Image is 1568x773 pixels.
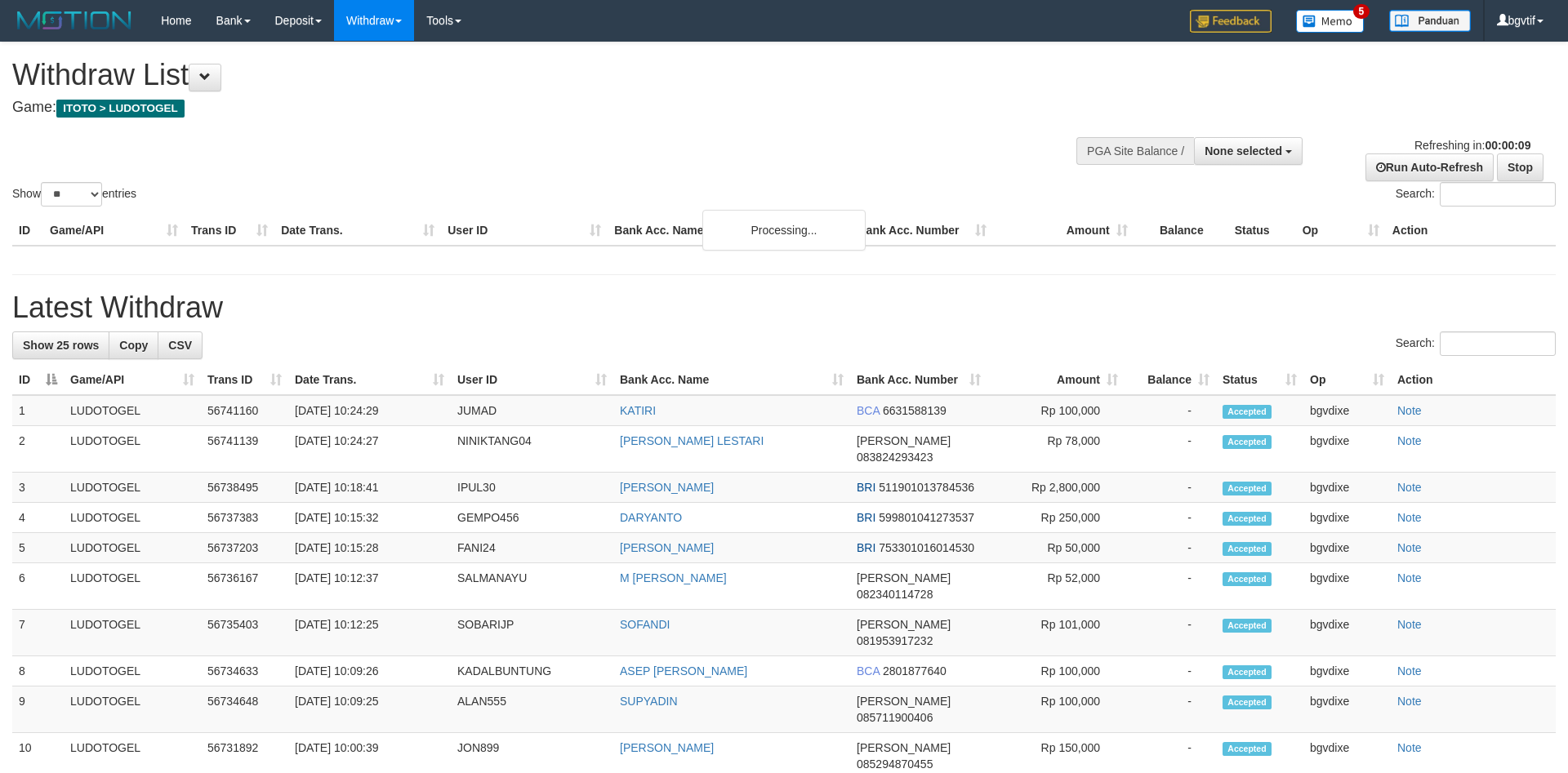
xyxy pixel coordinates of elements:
[1125,533,1216,563] td: -
[1397,481,1422,494] a: Note
[857,541,875,554] span: BRI
[1228,215,1296,246] th: Status
[1125,656,1216,686] td: -
[288,610,451,656] td: [DATE] 10:12:25
[201,365,288,395] th: Trans ID: activate to sort column ascending
[201,426,288,473] td: 56741139
[1216,365,1303,395] th: Status: activate to sort column ascending
[1223,742,1272,756] span: Accepted
[620,664,747,677] a: ASEP [PERSON_NAME]
[1303,503,1391,533] td: bgvdixe
[12,656,64,686] td: 8
[1223,619,1272,633] span: Accepted
[158,331,203,359] a: CSV
[620,541,714,554] a: [PERSON_NAME]
[1134,215,1228,246] th: Balance
[23,339,99,352] span: Show 25 rows
[1397,511,1422,524] a: Note
[987,365,1125,395] th: Amount: activate to sort column ascending
[1194,137,1303,165] button: None selected
[620,404,656,417] a: KATIRI
[987,473,1125,503] td: Rp 2,800,000
[1303,610,1391,656] td: bgvdixe
[1396,182,1556,207] label: Search:
[288,395,451,426] td: [DATE] 10:24:29
[1303,365,1391,395] th: Op: activate to sort column ascending
[64,473,201,503] td: LUDOTOGEL
[451,365,613,395] th: User ID: activate to sort column ascending
[987,610,1125,656] td: Rp 101,000
[1296,215,1386,246] th: Op
[451,533,613,563] td: FANI24
[1303,656,1391,686] td: bgvdixe
[1497,153,1543,181] a: Stop
[288,686,451,733] td: [DATE] 10:09:25
[620,511,682,524] a: DARYANTO
[1396,331,1556,356] label: Search:
[857,741,951,754] span: [PERSON_NAME]
[64,365,201,395] th: Game/API: activate to sort column ascending
[1125,503,1216,533] td: -
[1125,395,1216,426] td: -
[451,395,613,426] td: JUMAD
[851,215,992,246] th: Bank Acc. Number
[1397,571,1422,584] a: Note
[1365,153,1494,181] a: Run Auto-Refresh
[1303,533,1391,563] td: bgvdixe
[987,656,1125,686] td: Rp 100,000
[613,365,850,395] th: Bank Acc. Name: activate to sort column ascending
[1223,665,1272,679] span: Accepted
[987,426,1125,473] td: Rp 78,000
[64,503,201,533] td: LUDOTOGEL
[857,634,933,647] span: Copy 081953917232 to clipboard
[1076,137,1194,165] div: PGA Site Balance /
[1397,541,1422,554] a: Note
[879,511,974,524] span: Copy 599801041273537 to clipboard
[1397,404,1422,417] a: Note
[1485,139,1530,152] strong: 00:00:09
[1397,434,1422,447] a: Note
[1223,405,1272,419] span: Accepted
[1397,741,1422,754] a: Note
[64,533,201,563] td: LUDOTOGEL
[201,503,288,533] td: 56737383
[12,563,64,610] td: 6
[1389,10,1471,32] img: panduan.png
[1296,10,1365,33] img: Button%20Memo.svg
[64,563,201,610] td: LUDOTOGEL
[1125,563,1216,610] td: -
[993,215,1134,246] th: Amount
[857,757,933,771] span: Copy 085294870455 to clipboard
[12,215,43,246] th: ID
[12,503,64,533] td: 4
[857,695,951,708] span: [PERSON_NAME]
[1190,10,1272,33] img: Feedback.jpg
[12,8,136,33] img: MOTION_logo.png
[12,473,64,503] td: 3
[201,473,288,503] td: 56738495
[64,395,201,426] td: LUDOTOGEL
[857,664,880,677] span: BCA
[883,664,947,677] span: Copy 2801877640 to clipboard
[12,100,1029,116] h4: Game:
[64,426,201,473] td: LUDOTOGEL
[12,395,64,426] td: 1
[441,215,608,246] th: User ID
[12,182,136,207] label: Show entries
[201,563,288,610] td: 56736167
[857,451,933,464] span: Copy 083824293423 to clipboard
[857,618,951,631] span: [PERSON_NAME]
[201,395,288,426] td: 56741160
[1303,473,1391,503] td: bgvdixe
[1397,664,1422,677] a: Note
[620,481,714,494] a: [PERSON_NAME]
[1223,542,1272,556] span: Accepted
[12,331,109,359] a: Show 25 rows
[288,365,451,395] th: Date Trans.: activate to sort column ascending
[64,656,201,686] td: LUDOTOGEL
[1440,182,1556,207] input: Search:
[451,686,613,733] td: ALAN555
[1125,473,1216,503] td: -
[1223,695,1272,709] span: Accepted
[12,291,1556,324] h1: Latest Withdraw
